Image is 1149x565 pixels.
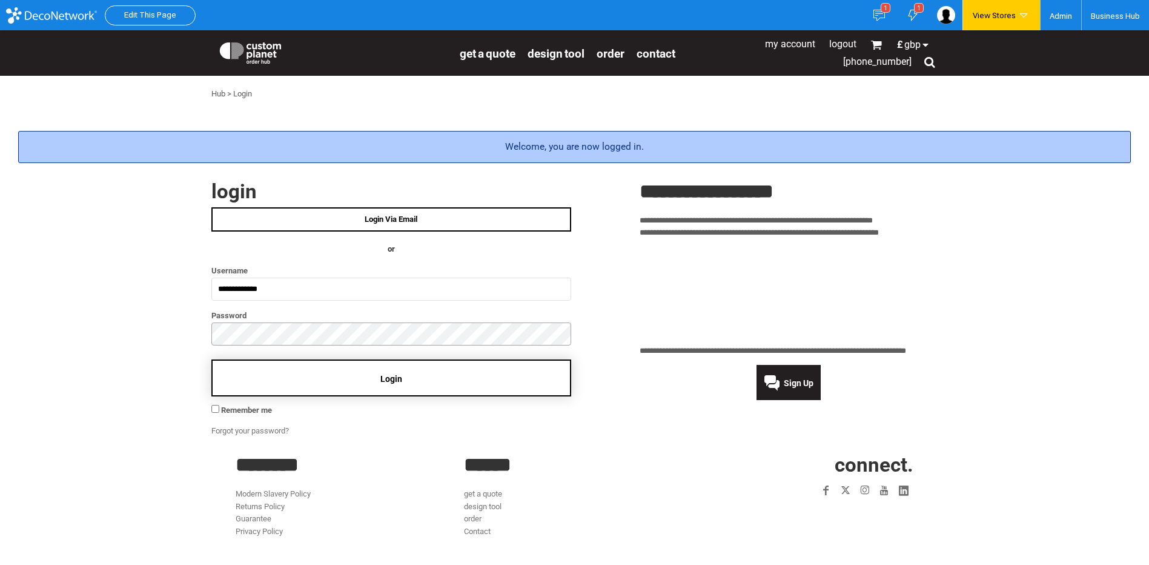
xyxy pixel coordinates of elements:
[765,38,815,50] a: My Account
[211,426,289,435] a: Forgot your password?
[211,181,571,201] h2: Login
[637,46,675,60] a: Contact
[692,455,913,475] h2: CONNECT.
[597,47,624,61] span: order
[211,207,571,232] a: Login Via Email
[746,507,913,522] iframe: Customer reviews powered by Trustpilot
[124,10,176,19] a: Edit This Page
[897,40,904,50] span: £
[829,38,856,50] a: Logout
[464,527,491,536] a: Contact
[365,215,417,224] span: Login Via Email
[211,405,219,413] input: Remember me
[18,131,1131,163] div: Welcome, you are now logged in.
[236,527,283,536] a: Privacy Policy
[528,47,584,61] span: design tool
[211,33,454,70] a: Custom Planet
[464,489,502,498] a: get a quote
[637,47,675,61] span: Contact
[460,46,515,60] a: get a quote
[233,88,252,101] div: Login
[904,40,921,50] span: GBP
[236,489,311,498] a: Modern Slavery Policy
[217,39,283,64] img: Custom Planet
[640,247,938,338] iframe: Customer reviews powered by Trustpilot
[227,88,231,101] div: >
[784,378,813,388] span: Sign Up
[914,3,924,13] div: 1
[221,406,272,415] span: Remember me
[464,514,482,523] a: order
[460,47,515,61] span: get a quote
[597,46,624,60] a: order
[881,3,890,13] div: 1
[211,243,571,256] h4: OR
[236,502,285,511] a: Returns Policy
[464,502,502,511] a: design tool
[380,374,402,384] span: Login
[211,264,571,278] label: Username
[236,514,271,523] a: Guarantee
[211,309,571,323] label: Password
[528,46,584,60] a: design tool
[843,56,912,67] span: [PHONE_NUMBER]
[211,89,225,98] a: Hub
